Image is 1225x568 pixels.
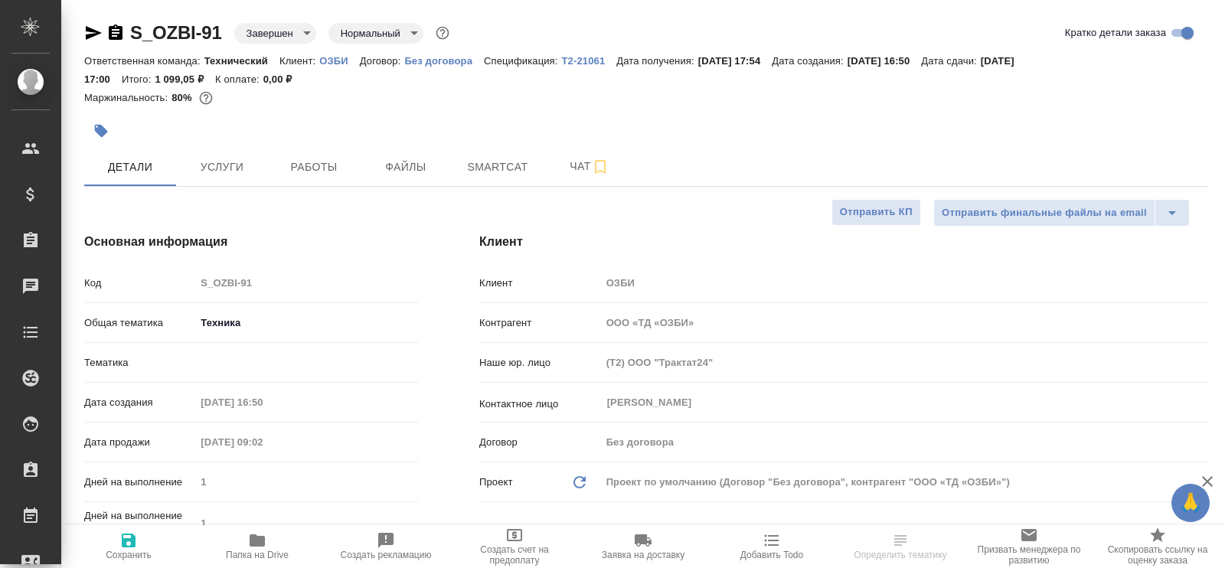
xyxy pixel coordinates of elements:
span: Папка на Drive [226,550,289,560]
input: Пустое поле [195,471,418,493]
span: Работы [277,158,351,177]
p: Дата сдачи: [921,55,980,67]
span: Скопировать ссылку на оценку заказа [1102,544,1213,566]
p: Технический [204,55,279,67]
span: Кратко детали заказа [1065,25,1166,41]
div: Техника [195,310,418,336]
button: Нормальный [336,27,405,40]
p: Код [84,276,195,291]
input: Пустое поле [195,431,329,453]
a: Без договора [404,54,484,67]
p: ОЗБИ [319,55,360,67]
button: Создать рекламацию [322,525,450,568]
button: Отправить КП [831,199,921,226]
p: Спецификация: [484,55,561,67]
span: Отправить КП [840,204,913,221]
p: Клиент [479,276,601,291]
p: Тематика [84,355,195,371]
p: [DATE] 17:54 [698,55,773,67]
div: Проект по умолчанию (Договор "Без договора", контрагент "ООО «ТД «ОЗБИ»") [601,469,1208,495]
button: 220.05 RUB; [196,88,216,108]
button: Определить тематику [836,525,965,568]
p: Общая тематика [84,315,195,331]
p: Итого: [122,73,155,85]
button: Завершен [242,27,298,40]
a: S_OZBI-91 [130,22,222,43]
p: Дата создания: [772,55,847,67]
span: Отправить финальные файлы на email [942,204,1147,222]
div: Завершен [328,23,423,44]
input: Пустое поле [601,272,1208,294]
p: Контрагент [479,315,601,331]
span: Заявка на доставку [602,550,684,560]
input: Пустое поле [601,431,1208,453]
button: Добавить Todo [707,525,836,568]
button: Призвать менеджера по развитию [965,525,1093,568]
span: Создать рекламацию [341,550,432,560]
button: Скопировать ссылку [106,24,125,42]
p: Ответственная команда: [84,55,204,67]
span: Определить тематику [854,550,946,560]
span: Услуги [185,158,259,177]
p: Проект [479,475,513,490]
div: Завершен [234,23,316,44]
p: Т2-21061 [562,55,617,67]
p: Договор [479,435,601,450]
p: Договор: [360,55,405,67]
button: Скопировать ссылку на оценку заказа [1093,525,1222,568]
p: Контактное лицо [479,397,601,412]
p: 0,00 ₽ [263,73,304,85]
a: ОЗБИ [319,54,360,67]
p: Дата получения: [616,55,697,67]
p: Дней на выполнение [84,475,195,490]
p: Дата создания [84,395,195,410]
span: Smartcat [461,158,534,177]
h4: Основная информация [84,233,418,251]
button: Папка на Drive [193,525,322,568]
a: Т2-21061 [562,54,617,67]
input: Пустое поле [601,312,1208,334]
p: Наше юр. лицо [479,355,601,371]
span: Файлы [369,158,443,177]
span: Создать счет на предоплату [459,544,570,566]
button: Доп статусы указывают на важность/срочность заказа [433,23,452,43]
span: Призвать менеджера по развитию [974,544,1084,566]
button: Добавить тэг [84,114,118,148]
button: Создать счет на предоплату [450,525,579,568]
div: split button [933,199,1190,227]
h4: Клиент [479,233,1208,251]
button: Скопировать ссылку для ЯМессенджера [84,24,103,42]
input: Пустое поле [195,391,329,413]
p: 80% [171,92,195,103]
span: Детали [93,158,167,177]
p: [DATE] 16:50 [848,55,922,67]
span: Чат [553,157,626,176]
p: 1 099,05 ₽ [155,73,215,85]
span: 🙏 [1178,487,1204,519]
p: К оплате: [215,73,263,85]
input: Пустое поле [601,351,1208,374]
button: 🙏 [1171,484,1210,522]
button: Сохранить [64,525,193,568]
svg: Подписаться [591,158,609,176]
span: Сохранить [106,550,152,560]
input: Пустое поле [195,272,418,294]
button: Отправить финальные файлы на email [933,199,1155,227]
p: Без договора [404,55,484,67]
input: Пустое поле [195,512,418,534]
p: Дата продажи [84,435,195,450]
button: Заявка на доставку [579,525,707,568]
div: ​ [195,350,418,376]
p: Маржинальность: [84,92,171,103]
span: Добавить Todo [740,550,803,560]
p: Клиент: [279,55,319,67]
p: Дней на выполнение (авт.) [84,508,195,539]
